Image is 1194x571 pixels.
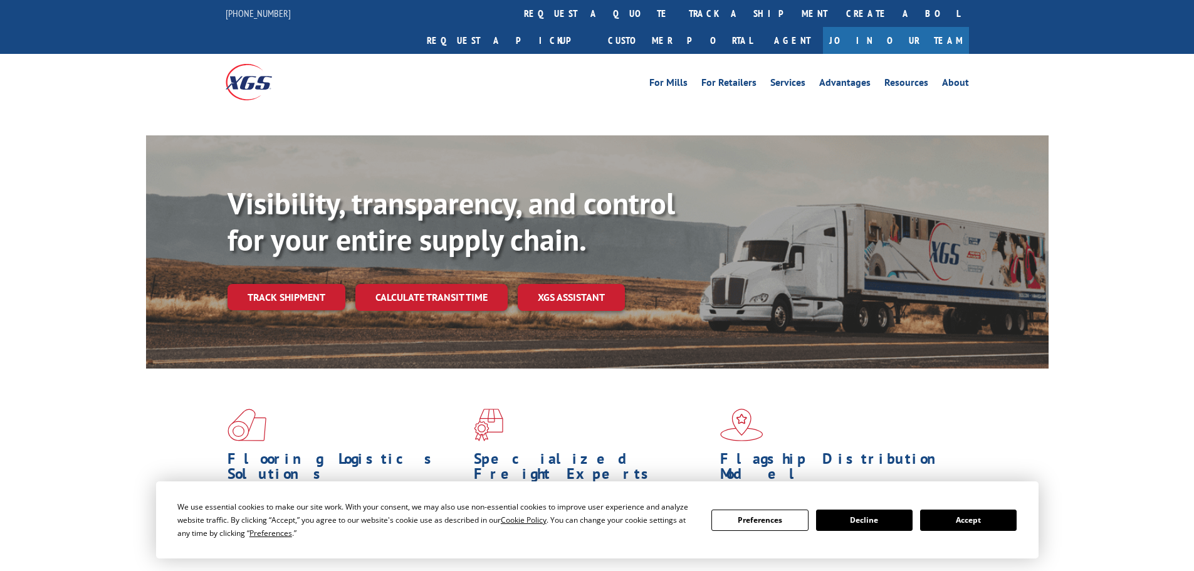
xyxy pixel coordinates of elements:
[701,78,757,92] a: For Retailers
[518,284,625,311] a: XGS ASSISTANT
[884,78,928,92] a: Resources
[711,510,808,531] button: Preferences
[156,481,1039,558] div: Cookie Consent Prompt
[819,78,871,92] a: Advantages
[474,409,503,441] img: xgs-icon-focused-on-flooring-red
[720,451,957,488] h1: Flagship Distribution Model
[249,528,292,538] span: Preferences
[920,510,1017,531] button: Accept
[355,284,508,311] a: Calculate transit time
[177,500,696,540] div: We use essential cookies to make our site work. With your consent, we may also use non-essential ...
[816,510,913,531] button: Decline
[228,284,345,310] a: Track shipment
[228,451,464,488] h1: Flooring Logistics Solutions
[599,27,762,54] a: Customer Portal
[649,78,688,92] a: For Mills
[226,7,291,19] a: [PHONE_NUMBER]
[417,27,599,54] a: Request a pickup
[823,27,969,54] a: Join Our Team
[762,27,823,54] a: Agent
[770,78,805,92] a: Services
[228,184,675,259] b: Visibility, transparency, and control for your entire supply chain.
[228,409,266,441] img: xgs-icon-total-supply-chain-intelligence-red
[720,409,763,441] img: xgs-icon-flagship-distribution-model-red
[474,451,711,488] h1: Specialized Freight Experts
[501,515,547,525] span: Cookie Policy
[942,78,969,92] a: About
